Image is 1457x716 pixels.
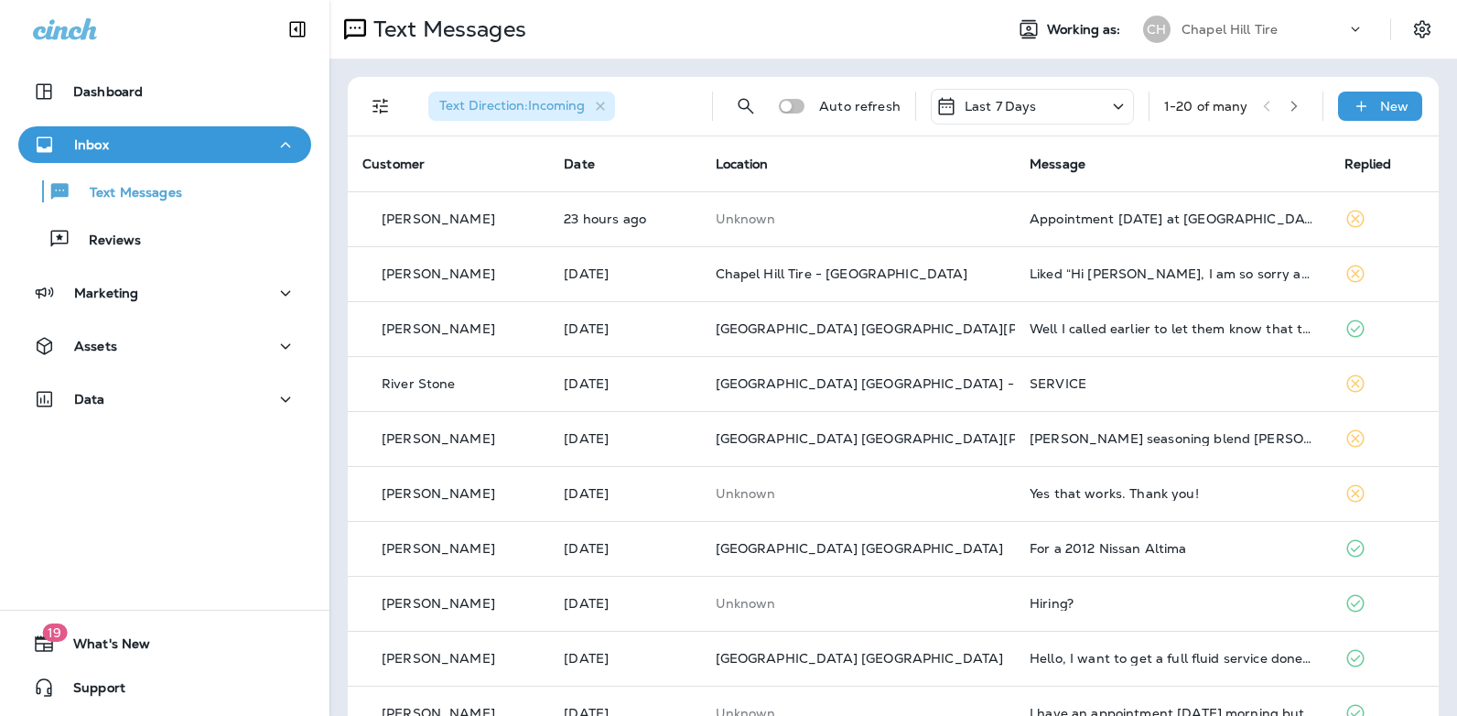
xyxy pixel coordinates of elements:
[564,541,685,556] p: Aug 15, 2025 10:55 AM
[74,392,105,407] p: Data
[1164,99,1248,114] div: 1 - 20 of many
[18,220,311,258] button: Reviews
[728,88,764,125] button: Search Messages
[1030,431,1315,446] div: Burris seasoning blend Chuck roast 2 Roma tomatoes Garlic Gluten free tortillas
[18,328,311,364] button: Assets
[18,73,311,110] button: Dashboard
[965,99,1037,114] p: Last 7 Days
[1406,13,1439,46] button: Settings
[716,486,1001,501] p: This customer does not have a last location and the phone number they messaged is not assigned to...
[564,486,685,501] p: Aug 15, 2025 10:55 AM
[18,172,311,211] button: Text Messages
[439,97,585,114] span: Text Direction : Incoming
[1030,212,1315,226] div: Appointment Monday Aug 19th at North Chatham. Justin, can we bring the car around 11am and sit an...
[55,680,125,702] span: Support
[18,381,311,418] button: Data
[716,540,1004,557] span: [GEOGRAPHIC_DATA] [GEOGRAPHIC_DATA]
[382,266,495,281] p: [PERSON_NAME]
[1344,156,1392,172] span: Replied
[564,212,685,226] p: Aug 15, 2025 05:13 PM
[716,156,769,172] span: Location
[1030,596,1315,611] div: Hiring?
[1030,486,1315,501] div: Yes that works. Thank you!
[382,541,495,556] p: [PERSON_NAME]
[1030,321,1315,336] div: Well I called earlier to let them know that the ingine light went off, so I canceled it until it ...
[382,596,495,611] p: [PERSON_NAME]
[42,624,67,642] span: 19
[366,16,526,43] p: Text Messages
[382,321,495,336] p: [PERSON_NAME]
[382,651,495,666] p: [PERSON_NAME]
[564,596,685,611] p: Aug 15, 2025 05:58 AM
[1030,541,1315,556] div: For a 2012 Nissan Altima
[382,431,495,446] p: [PERSON_NAME]
[819,99,901,114] p: Auto refresh
[716,320,1117,337] span: [GEOGRAPHIC_DATA] [GEOGRAPHIC_DATA][PERSON_NAME]
[564,156,595,172] span: Date
[716,650,1004,667] span: [GEOGRAPHIC_DATA] [GEOGRAPHIC_DATA]
[272,11,323,48] button: Collapse Sidebar
[716,375,1160,392] span: [GEOGRAPHIC_DATA] [GEOGRAPHIC_DATA] - [GEOGRAPHIC_DATA]
[716,212,1001,226] p: This customer does not have a last location and the phone number they messaged is not assigned to...
[74,137,109,152] p: Inbox
[55,636,150,658] span: What's New
[362,156,425,172] span: Customer
[1182,22,1278,37] p: Chapel Hill Tire
[74,339,117,353] p: Assets
[716,266,968,282] span: Chapel Hill Tire - [GEOGRAPHIC_DATA]
[716,596,1001,611] p: This customer does not have a last location and the phone number they messaged is not assigned to...
[428,92,615,121] div: Text Direction:Incoming
[564,266,685,281] p: Aug 15, 2025 04:08 PM
[564,651,685,666] p: Aug 15, 2025 02:40 AM
[564,321,685,336] p: Aug 15, 2025 01:23 PM
[18,625,311,662] button: 19What's New
[362,88,399,125] button: Filters
[382,376,456,391] p: River Stone
[1030,651,1315,666] div: Hello, I want to get a full fluid service done. Transmission, break, and coolant. Can you give me...
[70,233,141,250] p: Reviews
[1380,99,1408,114] p: New
[564,376,685,391] p: Aug 15, 2025 11:55 AM
[1030,376,1315,391] div: SERVICE
[1047,22,1125,38] span: Working as:
[74,286,138,300] p: Marketing
[18,275,311,311] button: Marketing
[382,486,495,501] p: [PERSON_NAME]
[382,212,495,226] p: [PERSON_NAME]
[1030,266,1315,281] div: Liked “Hi Matt, I am so sorry about this. We are tweaking our new system so this shouldn't happen...
[716,430,1117,447] span: [GEOGRAPHIC_DATA] [GEOGRAPHIC_DATA][PERSON_NAME]
[73,84,143,99] p: Dashboard
[1143,16,1171,43] div: CH
[71,185,182,202] p: Text Messages
[18,669,311,706] button: Support
[564,431,685,446] p: Aug 15, 2025 11:46 AM
[1030,156,1085,172] span: Message
[18,126,311,163] button: Inbox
